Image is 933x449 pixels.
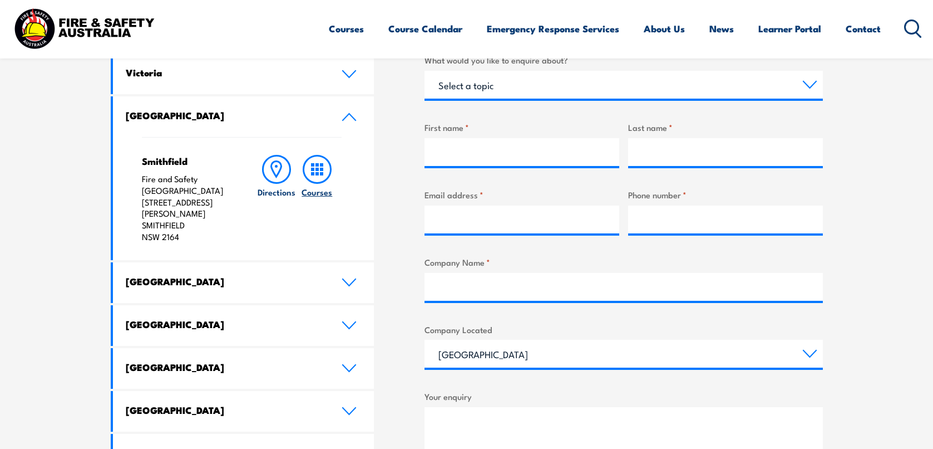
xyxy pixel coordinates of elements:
h4: [GEOGRAPHIC_DATA] [126,361,325,373]
a: Course Calendar [388,14,462,43]
a: Learner Portal [758,14,821,43]
label: Phone number [628,188,823,201]
h4: [GEOGRAPHIC_DATA] [126,318,325,330]
label: Company Located [424,323,823,336]
p: Fire and Safety [GEOGRAPHIC_DATA] [STREET_ADDRESS][PERSON_NAME] SMITHFIELD NSW 2164 [142,173,235,243]
a: Courses [329,14,364,43]
label: What would you like to enquire about? [424,53,823,66]
h4: [GEOGRAPHIC_DATA] [126,404,325,416]
a: [GEOGRAPHIC_DATA] [113,305,374,346]
h6: Courses [302,186,332,198]
a: Emergency Response Services [487,14,619,43]
a: [GEOGRAPHIC_DATA] [113,262,374,303]
h6: Directions [258,186,295,198]
a: News [709,14,734,43]
a: Directions [256,155,297,243]
label: Your enquiry [424,390,823,403]
a: Contact [846,14,881,43]
h4: [GEOGRAPHIC_DATA] [126,275,325,287]
label: Email address [424,188,619,201]
a: About Us [644,14,685,43]
h4: Smithfield [142,155,235,167]
a: [GEOGRAPHIC_DATA] [113,348,374,389]
a: [GEOGRAPHIC_DATA] [113,96,374,137]
a: Victoria [113,53,374,94]
label: First name [424,121,619,134]
h4: Victoria [126,66,325,79]
a: [GEOGRAPHIC_DATA] [113,391,374,432]
a: Courses [297,155,337,243]
label: Last name [628,121,823,134]
h4: [GEOGRAPHIC_DATA] [126,109,325,121]
label: Company Name [424,256,823,269]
